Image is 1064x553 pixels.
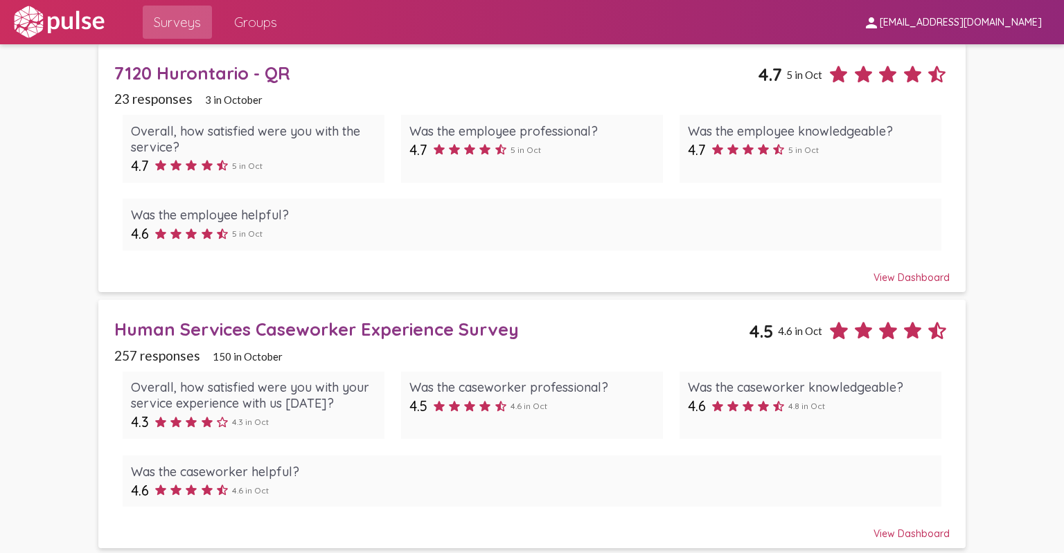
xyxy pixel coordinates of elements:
span: 4.6 [131,225,149,242]
span: 5 in Oct [786,69,822,81]
img: white-logo.svg [11,5,107,39]
a: Groups [223,6,288,39]
span: 4.7 [409,141,427,158]
a: 7120 Hurontario - QR4.75 in Oct23 responses3 in OctoberOverall, how satisfied were you with the s... [98,44,966,292]
span: 5 in Oct [511,145,541,155]
span: 150 in October [213,350,283,363]
div: Was the employee professional? [409,123,655,139]
div: View Dashboard [114,259,949,284]
span: 4.5 [409,397,427,415]
span: 23 responses [114,91,193,107]
mat-icon: person [863,15,880,31]
span: 5 in Oct [232,228,263,239]
span: Groups [234,10,277,35]
div: Was the employee knowledgeable? [688,123,933,139]
div: 7120 Hurontario - QR [114,62,758,84]
span: 4.7 [758,64,782,85]
span: 3 in October [205,93,263,106]
span: 4.5 [749,320,774,342]
span: 4.6 in Oct [232,485,269,496]
span: Surveys [154,10,201,35]
span: 4.8 in Oct [788,401,825,411]
a: Surveys [143,6,212,39]
span: 4.7 [688,141,706,158]
div: Was the caseworker helpful? [131,464,933,480]
div: Human Services Caseworker Experience Survey [114,318,749,340]
div: View Dashboard [114,515,949,540]
a: Human Services Caseworker Experience Survey4.54.6 in Oct257 responses150 in OctoberOverall, how s... [98,300,966,548]
span: 257 responses [114,347,200,363]
span: 4.3 [131,413,149,430]
span: 4.3 in Oct [232,417,269,427]
div: Was the caseworker professional? [409,379,655,395]
div: Was the employee helpful? [131,207,933,223]
span: 4.6 in Oct [511,401,547,411]
span: 4.6 [131,482,149,499]
span: 5 in Oct [232,161,263,171]
span: 4.6 in Oct [778,325,822,337]
span: 4.7 [131,157,149,174]
span: [EMAIL_ADDRESS][DOMAIN_NAME] [880,17,1042,29]
button: [EMAIL_ADDRESS][DOMAIN_NAME] [852,9,1053,35]
span: 4.6 [688,397,706,415]
div: Was the caseworker knowledgeable? [688,379,933,395]
div: Overall, how satisfied were you with your service experience with us [DATE]? [131,379,376,411]
div: Overall, how satisfied were you with the service? [131,123,376,155]
span: 5 in Oct [788,145,819,155]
